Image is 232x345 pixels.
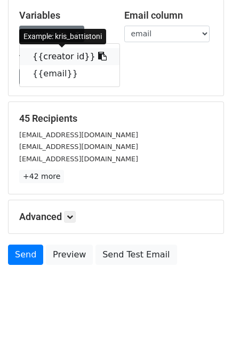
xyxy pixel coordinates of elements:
[19,113,213,124] h5: 45 Recipients
[46,245,93,265] a: Preview
[19,155,138,163] small: [EMAIL_ADDRESS][DOMAIN_NAME]
[19,211,213,223] h5: Advanced
[19,170,64,183] a: +42 more
[19,29,106,44] div: Example: kris_battistoni
[20,65,119,82] a: {{email}}
[19,143,138,151] small: [EMAIL_ADDRESS][DOMAIN_NAME]
[20,48,119,65] a: {{creator id}}
[179,294,232,345] iframe: Chat Widget
[124,10,213,21] h5: Email column
[8,245,43,265] a: Send
[19,10,108,21] h5: Variables
[95,245,177,265] a: Send Test Email
[19,131,138,139] small: [EMAIL_ADDRESS][DOMAIN_NAME]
